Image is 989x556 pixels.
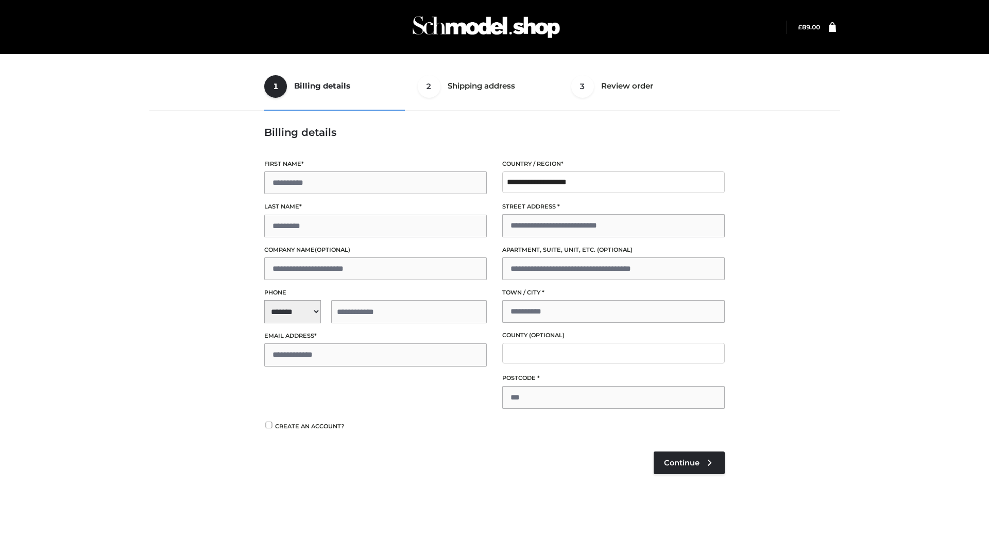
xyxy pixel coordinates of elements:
[502,373,725,383] label: Postcode
[264,159,487,169] label: First name
[264,245,487,255] label: Company name
[502,331,725,340] label: County
[597,246,633,253] span: (optional)
[264,422,274,428] input: Create an account?
[315,246,350,253] span: (optional)
[664,458,700,467] span: Continue
[502,245,725,255] label: Apartment, suite, unit, etc.
[264,202,487,212] label: Last name
[529,332,565,339] span: (optional)
[798,23,820,31] bdi: 89.00
[264,126,725,138] h3: Billing details
[264,331,487,341] label: Email address
[502,288,725,298] label: Town / City
[409,7,564,47] img: Schmodel Admin 964
[264,288,487,298] label: Phone
[654,451,725,474] a: Continue
[275,423,345,430] span: Create an account?
[798,23,820,31] a: £89.00
[502,202,725,212] label: Street address
[798,23,802,31] span: £
[502,159,725,169] label: Country / Region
